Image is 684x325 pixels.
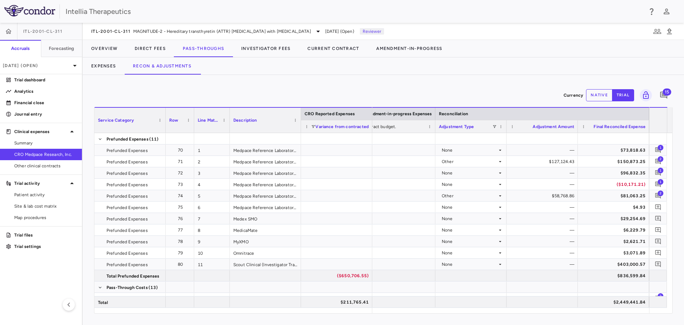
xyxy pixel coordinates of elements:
[98,118,134,123] span: Service Category
[3,62,71,69] p: [DATE] (Open)
[658,156,663,162] span: 2
[653,157,663,166] button: Add comment
[107,248,148,259] span: Prefunded Expenses
[107,270,160,282] span: Total Prefunded Expenses
[91,29,130,34] span: ITL-2001-CL-311
[584,179,646,190] div: ($10,171.21)
[658,179,663,184] span: 1
[513,167,574,179] div: —
[360,28,384,35] p: Reviewer
[299,40,368,57] button: Current Contract
[172,167,191,179] div: 72
[584,259,646,270] div: $403,000.57
[172,259,191,270] div: 80
[442,144,497,156] div: None
[107,156,148,168] span: Prefunded Expenses
[513,202,574,213] div: —
[513,144,574,156] div: —
[107,236,148,248] span: Prefunded Expenses
[14,151,76,158] span: CRO Medpace Research, Inc.
[83,57,124,75] button: Expenses
[442,213,497,224] div: None
[513,156,574,167] div: $127,124.43
[368,40,451,57] button: Amendment-In-Progress
[230,224,301,235] div: MedicaMate
[126,40,174,57] button: Direct Fees
[172,213,191,224] div: 76
[149,282,158,293] span: (13)
[659,91,668,100] svg: Add comment
[513,190,574,202] div: $58,768.86
[584,190,646,202] div: $81,063.25
[653,294,663,303] button: Add comment
[14,203,76,209] span: Site & lab cost matrix
[194,224,230,235] div: 8
[442,202,497,213] div: None
[655,147,662,153] svg: Add comment
[107,179,148,191] span: Prefunded Expenses
[149,133,159,145] span: (11)
[107,225,148,236] span: Prefunded Expenses
[194,167,230,178] div: 3
[442,224,497,236] div: None
[584,247,646,259] div: $3,071.89
[305,111,355,116] span: CRO Reported Expenses
[230,293,301,304] div: Investigator Meeting Expenses
[14,140,76,146] span: Summary
[584,296,646,308] div: $2,449,441.84
[194,247,230,258] div: 10
[663,88,671,96] span: 15
[174,40,233,57] button: Pass-Throughs
[594,124,646,129] span: Final Reconciled Expense
[653,168,663,178] button: Add comment
[442,156,497,167] div: Other
[442,259,497,270] div: None
[4,5,55,16] img: logo-full-SnFGN8VE.png
[14,77,76,83] p: Trial dashboard
[653,225,663,235] button: Add comment
[584,144,646,156] div: $73,818.63
[658,293,663,299] span: 2
[124,57,200,75] button: Recon & Adjustments
[513,179,574,190] div: —
[653,248,663,258] button: Add comment
[107,133,149,145] span: Prefunded Expenses
[14,128,68,135] p: Clinical expenses
[584,156,646,167] div: $150,873.25
[198,118,220,123] span: Line Match
[442,190,497,202] div: Other
[14,192,76,198] span: Patient activity
[584,167,646,179] div: $96,832.35
[194,190,230,201] div: 5
[23,29,62,34] span: ITL-2001-CL-311
[107,213,148,225] span: Prefunded Expenses
[442,247,497,259] div: None
[233,40,299,57] button: Investigator Fees
[107,191,148,202] span: Prefunded Expenses
[194,259,230,270] div: 11
[653,179,663,189] button: Add comment
[49,45,74,52] h6: Forecasting
[194,236,230,247] div: 9
[107,259,148,270] span: Prefunded Expenses
[230,213,301,224] div: Medex SMO
[584,213,646,224] div: $29,254.69
[194,144,230,156] div: 1
[230,202,301,213] div: Medpace Reference Laboratory Fees - True Up to Total MRL Line Item Contract Value
[653,237,663,246] button: Add comment
[564,92,583,98] p: Currency
[612,89,634,101] button: trial
[230,144,301,156] div: Medpace Reference Laboratory Fees - Analytical
[107,168,148,179] span: Prefunded Expenses
[584,224,646,236] div: $6,229.79
[194,179,230,190] div: 4
[655,204,662,210] svg: Add comment
[513,259,574,270] div: —
[513,224,574,236] div: —
[172,144,191,156] div: 70
[194,156,230,167] div: 2
[172,236,191,247] div: 78
[361,111,432,116] span: Amendment-in-progress Expenses
[194,202,230,213] div: 6
[655,295,662,302] svg: Add comment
